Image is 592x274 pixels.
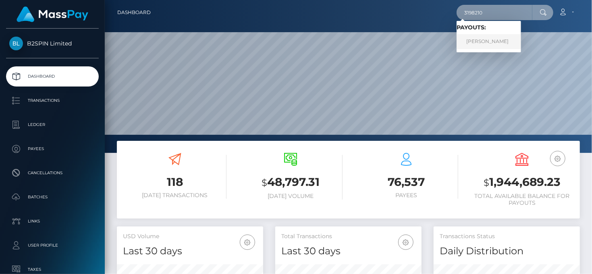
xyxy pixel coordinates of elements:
h6: Payees [355,192,458,199]
h6: [DATE] Volume [239,193,342,200]
a: Ledger [6,115,99,135]
small: $ [262,177,267,188]
h5: Transactions Status [440,233,574,241]
a: Transactions [6,91,99,111]
h5: USD Volume [123,233,257,241]
h3: 118 [123,174,226,190]
a: Dashboard [6,66,99,87]
span: B2SPIN Limited [6,40,99,47]
a: Dashboard [117,4,151,21]
h6: Total Available Balance for Payouts [470,193,574,206]
a: [PERSON_NAME] [457,34,521,49]
a: Batches [6,187,99,207]
p: Links [9,215,96,227]
a: Links [6,211,99,231]
h3: 48,797.31 [239,174,342,191]
h6: [DATE] Transactions [123,192,226,199]
p: Batches [9,191,96,203]
p: Payees [9,143,96,155]
a: Payees [6,139,99,159]
h3: 76,537 [355,174,458,190]
p: Ledger [9,119,96,131]
p: Cancellations [9,167,96,179]
a: Cancellations [6,163,99,183]
h4: Daily Distribution [440,244,574,258]
h3: 1,944,689.23 [470,174,574,191]
h4: Last 30 days [123,244,257,258]
p: User Profile [9,239,96,251]
img: MassPay Logo [17,6,88,22]
p: Dashboard [9,70,96,82]
input: Search... [457,5,532,20]
h4: Last 30 days [281,244,415,258]
a: User Profile [6,235,99,255]
h6: Payouts: [457,24,521,31]
p: Transactions [9,95,96,107]
small: $ [484,177,489,188]
h5: Total Transactions [281,233,415,241]
img: B2SPIN Limited [9,37,23,50]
